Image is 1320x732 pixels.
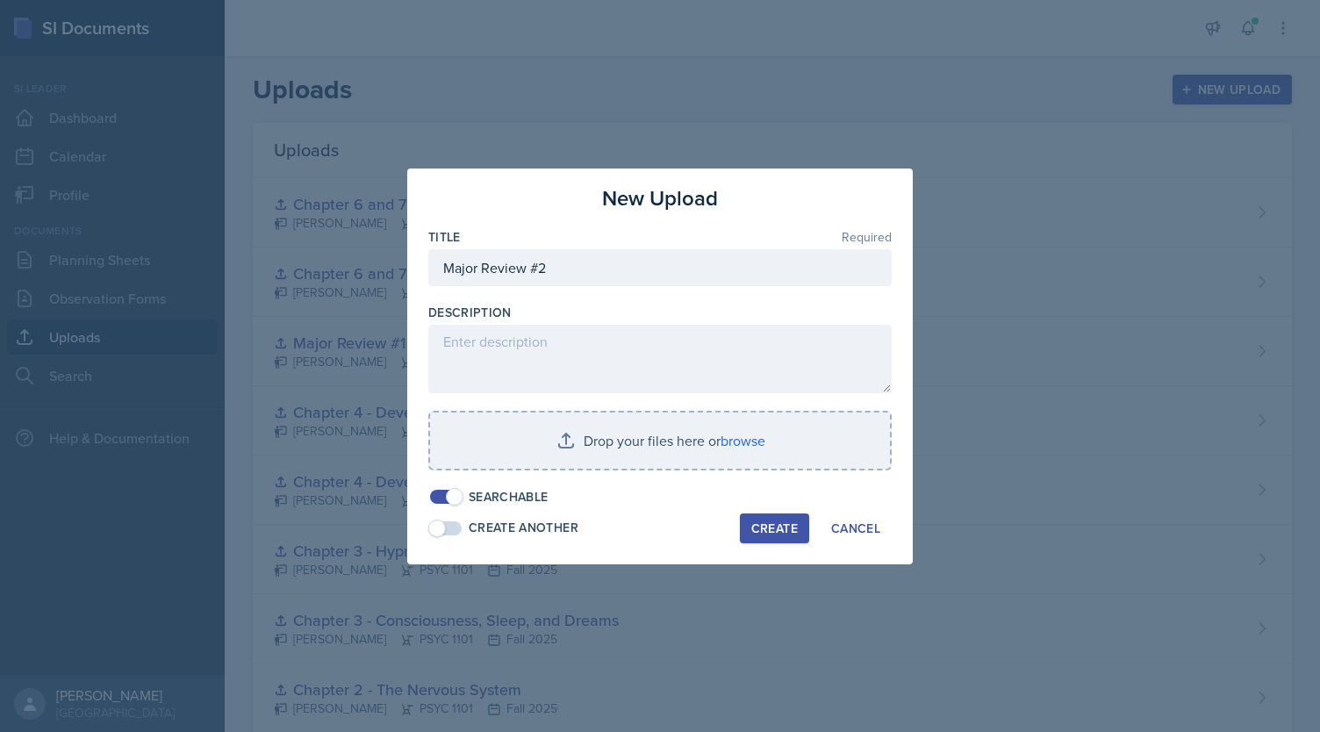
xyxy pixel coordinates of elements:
div: Create [751,521,798,535]
h3: New Upload [602,183,718,214]
label: Description [428,304,512,321]
span: Required [842,231,892,243]
div: Cancel [831,521,880,535]
button: Create [740,513,809,543]
button: Cancel [820,513,892,543]
div: Searchable [469,488,549,506]
input: Enter title [428,249,892,286]
div: Create Another [469,519,578,537]
label: Title [428,228,461,246]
